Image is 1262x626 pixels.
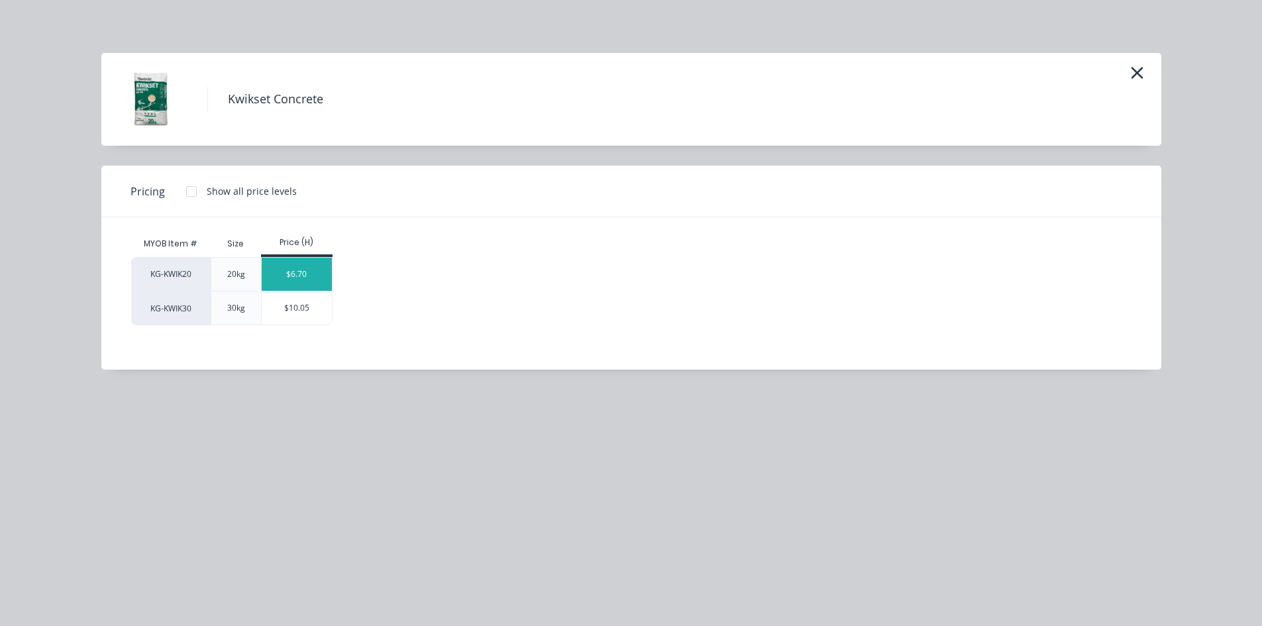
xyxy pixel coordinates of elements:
[131,291,211,325] div: KG-KWIK30
[261,236,333,248] div: Price (H)
[217,227,254,260] div: Size
[121,66,187,132] img: Kwikset Concrete
[131,257,211,291] div: KG-KWIK20
[227,268,245,280] div: 20kg
[262,258,333,291] div: $6.70
[131,231,211,257] div: MYOB Item #
[131,183,165,199] span: Pricing
[262,291,333,325] div: $10.05
[207,87,343,112] h4: Kwikset Concrete
[207,184,297,198] div: Show all price levels
[227,302,245,314] div: 30kg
